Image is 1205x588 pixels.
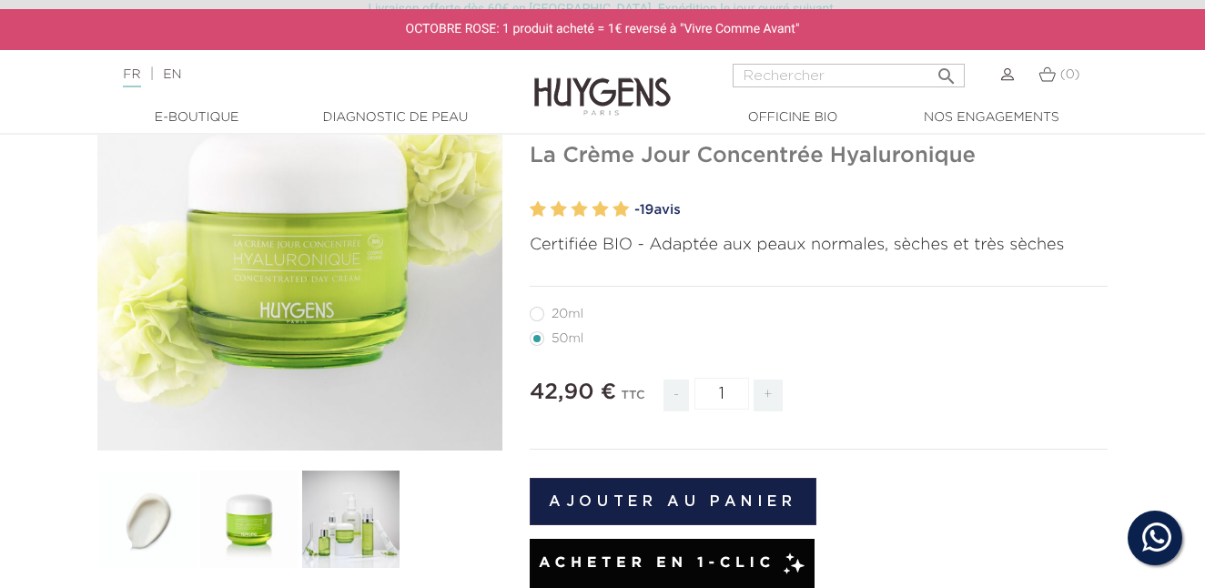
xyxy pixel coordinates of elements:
[663,380,689,411] span: -
[530,197,546,223] label: 1
[634,197,1108,224] a: -19avis
[530,478,816,525] button: Ajouter au panier
[702,108,884,127] a: Officine Bio
[754,380,783,411] span: +
[572,197,588,223] label: 3
[534,48,671,118] img: Huygens
[694,378,749,410] input: Quantité
[163,68,181,81] a: EN
[530,143,1108,169] h1: La Crème Jour Concentrée Hyaluronique
[106,108,288,127] a: E-Boutique
[530,331,605,346] label: 50ml
[733,64,965,87] input: Rechercher
[640,203,654,217] span: 19
[622,376,645,425] div: TTC
[613,197,629,223] label: 5
[1060,68,1080,81] span: (0)
[123,68,140,87] a: FR
[530,381,616,403] span: 42,90 €
[551,197,567,223] label: 2
[930,58,963,83] button: 
[530,307,605,321] label: 20ml
[592,197,608,223] label: 4
[936,60,957,82] i: 
[530,233,1108,258] p: Certifiée BIO - Adaptée aux peaux normales, sèches et très sèches
[114,64,488,86] div: |
[304,108,486,127] a: Diagnostic de peau
[900,108,1082,127] a: Nos engagements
